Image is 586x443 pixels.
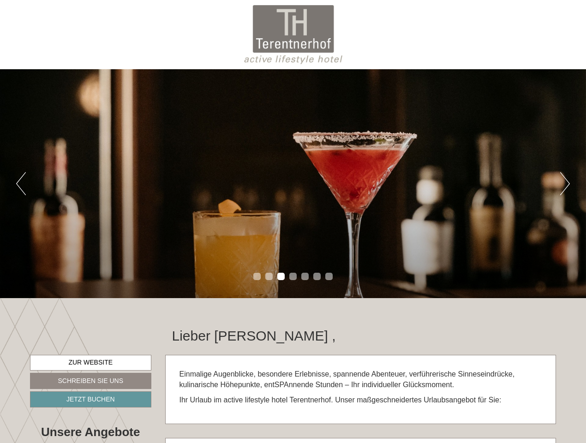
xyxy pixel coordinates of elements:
[560,172,570,195] button: Next
[30,424,151,441] div: Unsere Angebote
[16,172,26,195] button: Previous
[30,355,151,371] a: Zur Website
[179,395,542,406] p: Ihr Urlaub im active lifestyle hotel Terentnerhof. Unser maßgeschneidertes Urlaubsangebot für Sie:
[172,328,336,343] h1: Lieber [PERSON_NAME] ,
[179,369,542,390] p: Einmalige Augenblicke, besondere Erlebnisse, spannende Abenteuer, verführerische Sinneseindrücke,...
[30,373,151,389] a: Schreiben Sie uns
[30,391,151,407] a: Jetzt buchen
